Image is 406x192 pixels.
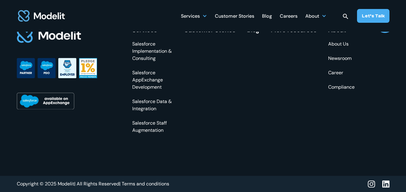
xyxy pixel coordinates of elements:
[280,10,298,22] a: Careers
[328,27,355,33] div: About
[132,120,172,134] a: Salesforce Staff Augmentation
[305,10,326,22] div: About
[262,11,272,22] div: Blog
[280,11,298,22] div: Careers
[122,181,169,187] a: Terms and conditions
[368,180,375,188] img: instagram icon
[328,55,355,62] a: Newsroom
[17,7,66,25] img: modelit logo
[362,13,385,19] div: Let’s Talk
[215,11,254,22] div: Customer Stories
[17,27,82,44] img: footer logo
[132,40,172,62] a: Salesforce Implementation & Consulting
[215,10,254,22] a: Customer Stories
[305,11,319,22] div: About
[17,7,66,25] a: home
[181,11,200,22] div: Services
[382,180,389,188] img: linkedin icon
[328,84,355,91] a: Compliance
[262,10,272,22] a: Blog
[181,10,207,22] div: Services
[357,9,389,23] a: Let’s Talk
[17,181,121,187] div: Copyright © 2025 Modelit
[328,40,355,48] a: About Us
[328,69,355,76] a: Career
[77,181,119,187] span: All Rights Reserved
[74,181,75,187] span: |
[132,27,172,33] div: Services
[132,98,172,112] a: Salesforce Data & Integration
[119,181,121,187] span: |
[132,69,172,91] a: Salesforce AppExchange Development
